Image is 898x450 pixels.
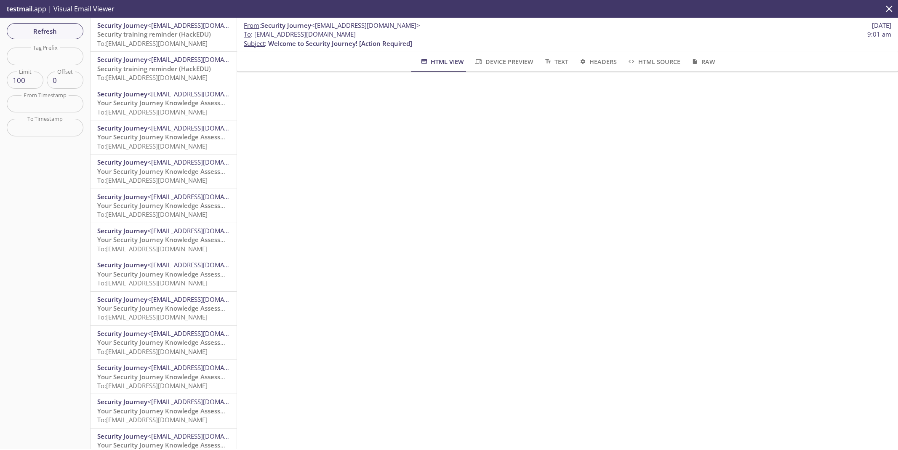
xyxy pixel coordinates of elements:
[97,90,147,98] span: Security Journey
[690,56,715,67] span: Raw
[91,360,237,394] div: Security Journey<[EMAIL_ADDRESS][DOMAIN_NAME]>Your Security Journey Knowledge Assessment is Waiti...
[97,158,147,166] span: Security Journey
[97,363,147,372] span: Security Journey
[97,261,147,269] span: Security Journey
[97,64,211,73] span: Security training reminder (HackEDU)
[91,86,237,120] div: Security Journey<[EMAIL_ADDRESS][DOMAIN_NAME]>Your Security Journey Knowledge Assessment is Waiti...
[147,329,256,338] span: <[EMAIL_ADDRESS][DOMAIN_NAME]>
[147,192,256,201] span: <[EMAIL_ADDRESS][DOMAIN_NAME]>
[474,56,533,67] span: Device Preview
[244,21,259,29] span: From
[420,56,464,67] span: HTML View
[97,432,147,440] span: Security Journey
[268,39,412,48] span: Welcome to Security Journey! [Action Required]
[97,142,208,150] span: To: [EMAIL_ADDRESS][DOMAIN_NAME]
[872,21,891,30] span: [DATE]
[867,30,891,39] span: 9:01 am
[97,347,208,356] span: To: [EMAIL_ADDRESS][DOMAIN_NAME]
[97,176,208,184] span: To: [EMAIL_ADDRESS][DOMAIN_NAME]
[147,55,256,64] span: <[EMAIL_ADDRESS][DOMAIN_NAME]>
[244,30,251,38] span: To
[147,90,256,98] span: <[EMAIL_ADDRESS][DOMAIN_NAME]>
[311,21,420,29] span: <[EMAIL_ADDRESS][DOMAIN_NAME]>
[7,4,32,13] span: testmail
[244,30,356,39] span: : [EMAIL_ADDRESS][DOMAIN_NAME]
[544,56,568,67] span: Text
[244,39,265,48] span: Subject
[91,18,237,51] div: Security Journey<[EMAIL_ADDRESS][DOMAIN_NAME]>Security training reminder (HackEDU)To:[EMAIL_ADDRE...
[91,223,237,257] div: Security Journey<[EMAIL_ADDRESS][DOMAIN_NAME]>Your Security Journey Knowledge Assessment is Waiti...
[7,23,83,39] button: Refresh
[147,226,256,235] span: <[EMAIL_ADDRESS][DOMAIN_NAME]>
[91,154,237,188] div: Security Journey<[EMAIL_ADDRESS][DOMAIN_NAME]>Your Security Journey Knowledge Assessment is Waiti...
[97,55,147,64] span: Security Journey
[97,397,147,406] span: Security Journey
[147,397,256,406] span: <[EMAIL_ADDRESS][DOMAIN_NAME]>
[261,21,311,29] span: Security Journey
[97,235,268,244] span: Your Security Journey Knowledge Assessment is Waiting
[97,210,208,218] span: To: [EMAIL_ADDRESS][DOMAIN_NAME]
[147,261,256,269] span: <[EMAIL_ADDRESS][DOMAIN_NAME]>
[97,295,147,304] span: Security Journey
[97,279,208,287] span: To: [EMAIL_ADDRESS][DOMAIN_NAME]
[97,329,147,338] span: Security Journey
[97,415,208,424] span: To: [EMAIL_ADDRESS][DOMAIN_NAME]
[91,120,237,154] div: Security Journey<[EMAIL_ADDRESS][DOMAIN_NAME]>Your Security Journey Knowledge Assessment is Waiti...
[91,52,237,85] div: Security Journey<[EMAIL_ADDRESS][DOMAIN_NAME]>Security training reminder (HackEDU)To:[EMAIL_ADDRE...
[97,373,268,381] span: Your Security Journey Knowledge Assessment is Waiting
[147,295,256,304] span: <[EMAIL_ADDRESS][DOMAIN_NAME]>
[97,304,268,312] span: Your Security Journey Knowledge Assessment is Waiting
[147,432,256,440] span: <[EMAIL_ADDRESS][DOMAIN_NAME]>
[97,133,268,141] span: Your Security Journey Knowledge Assessment is Waiting
[91,394,237,428] div: Security Journey<[EMAIL_ADDRESS][DOMAIN_NAME]>Your Security Journey Knowledge Assessment is Waiti...
[13,26,77,37] span: Refresh
[97,39,208,48] span: To: [EMAIL_ADDRESS][DOMAIN_NAME]
[97,124,147,132] span: Security Journey
[97,201,268,210] span: Your Security Journey Knowledge Assessment is Waiting
[97,441,268,449] span: Your Security Journey Knowledge Assessment is Waiting
[97,270,268,278] span: Your Security Journey Knowledge Assessment is Waiting
[97,313,208,321] span: To: [EMAIL_ADDRESS][DOMAIN_NAME]
[97,381,208,390] span: To: [EMAIL_ADDRESS][DOMAIN_NAME]
[97,108,208,116] span: To: [EMAIL_ADDRESS][DOMAIN_NAME]
[244,21,420,30] span: :
[97,407,268,415] span: Your Security Journey Knowledge Assessment is Waiting
[91,257,237,291] div: Security Journey<[EMAIL_ADDRESS][DOMAIN_NAME]>Your Security Journey Knowledge Assessment is Waiti...
[147,363,256,372] span: <[EMAIL_ADDRESS][DOMAIN_NAME]>
[97,192,147,201] span: Security Journey
[578,56,617,67] span: Headers
[97,30,211,38] span: Security training reminder (HackEDU)
[147,21,256,29] span: <[EMAIL_ADDRESS][DOMAIN_NAME]>
[97,167,268,176] span: Your Security Journey Knowledge Assessment is Waiting
[97,21,147,29] span: Security Journey
[91,292,237,325] div: Security Journey<[EMAIL_ADDRESS][DOMAIN_NAME]>Your Security Journey Knowledge Assessment is Waiti...
[244,30,891,48] p: :
[147,124,256,132] span: <[EMAIL_ADDRESS][DOMAIN_NAME]>
[97,245,208,253] span: To: [EMAIL_ADDRESS][DOMAIN_NAME]
[97,226,147,235] span: Security Journey
[97,99,268,107] span: Your Security Journey Knowledge Assessment is Waiting
[97,338,268,346] span: Your Security Journey Knowledge Assessment is Waiting
[627,56,680,67] span: HTML Source
[91,189,237,223] div: Security Journey<[EMAIL_ADDRESS][DOMAIN_NAME]>Your Security Journey Knowledge Assessment is Waiti...
[91,326,237,359] div: Security Journey<[EMAIL_ADDRESS][DOMAIN_NAME]>Your Security Journey Knowledge Assessment is Waiti...
[147,158,256,166] span: <[EMAIL_ADDRESS][DOMAIN_NAME]>
[97,73,208,82] span: To: [EMAIL_ADDRESS][DOMAIN_NAME]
